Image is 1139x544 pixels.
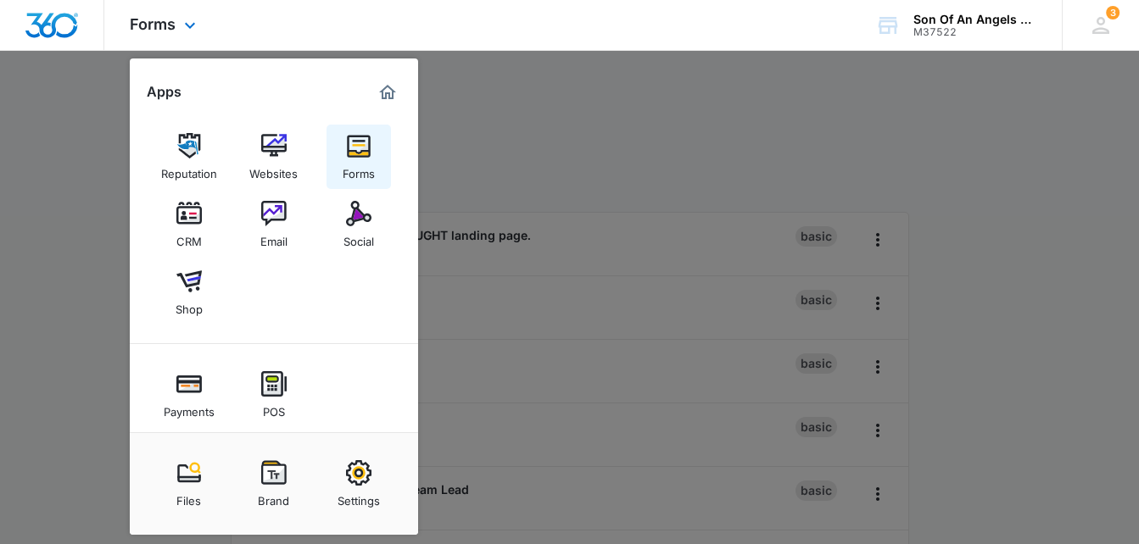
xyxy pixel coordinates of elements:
[157,260,221,325] a: Shop
[343,226,374,248] div: Social
[260,226,288,248] div: Email
[242,192,306,257] a: Email
[242,452,306,516] a: Brand
[1106,6,1119,19] div: notifications count
[343,158,375,180] div: Forms
[327,125,391,189] a: Forms
[157,363,221,427] a: Payments
[157,452,221,516] a: Files
[913,26,1037,38] div: account id
[242,125,306,189] a: Websites
[258,486,289,508] div: Brand
[161,158,217,180] div: Reputation
[176,486,201,508] div: Files
[327,192,391,257] a: Social
[1106,6,1119,19] span: 3
[176,294,203,316] div: Shop
[147,84,181,100] h2: Apps
[176,226,202,248] div: CRM
[157,192,221,257] a: CRM
[263,397,285,419] div: POS
[157,125,221,189] a: Reputation
[374,79,401,106] a: Marketing 360® Dashboard
[242,363,306,427] a: POS
[249,158,298,180] div: Websites
[913,13,1037,26] div: account name
[338,486,380,508] div: Settings
[164,397,215,419] div: Payments
[327,452,391,516] a: Settings
[130,15,176,33] span: Forms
